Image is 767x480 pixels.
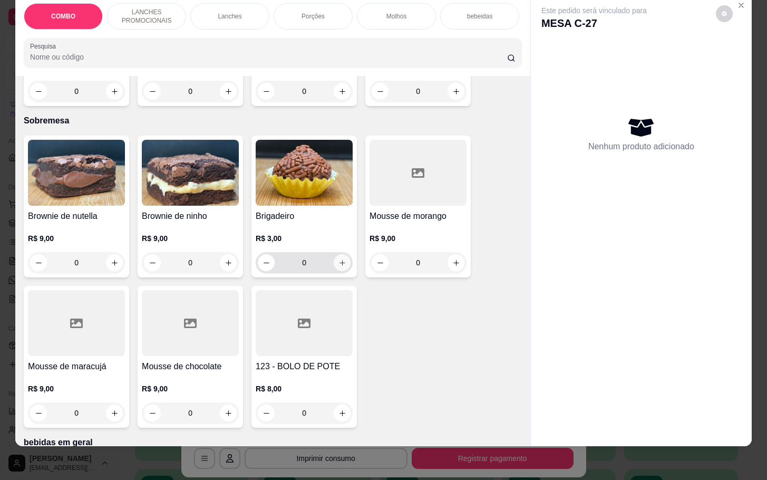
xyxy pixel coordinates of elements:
p: LANCHES PROMOCIONAIS [116,8,177,25]
p: Porções [302,12,325,21]
p: R$ 9,00 [142,383,239,394]
button: increase-product-quantity [448,254,464,271]
p: R$ 9,00 [142,233,239,244]
button: decrease-product-quantity [258,254,275,271]
input: Pesquisa [30,52,507,62]
h4: Brownie de ninho [142,210,239,223]
button: decrease-product-quantity [716,5,733,22]
p: R$ 9,00 [28,233,125,244]
p: Este pedido será vinculado para [541,5,647,16]
p: Nenhum produto adicionado [588,140,694,153]
img: product-image [256,140,353,206]
button: decrease-product-quantity [372,83,389,100]
p: R$ 9,00 [370,233,467,244]
button: increase-product-quantity [448,83,464,100]
p: Lanches [218,12,241,21]
button: increase-product-quantity [220,405,237,421]
button: increase-product-quantity [334,254,351,271]
h4: 123 - BOLO DE POTE [256,360,353,373]
img: product-image [28,140,125,206]
label: Pesquisa [30,42,60,51]
p: COMBO [51,12,75,21]
button: increase-product-quantity [220,254,237,271]
h4: Mousse de morango [370,210,467,223]
img: product-image [142,140,239,206]
p: R$ 9,00 [28,383,125,394]
button: increase-product-quantity [106,405,123,421]
p: MESA C-27 [541,16,647,31]
button: decrease-product-quantity [30,254,47,271]
h4: Mousse de chocolate [142,360,239,373]
p: bebidas em geral [24,436,522,449]
h4: Brigadeiro [256,210,353,223]
button: decrease-product-quantity [144,405,161,421]
p: bebeidas [467,12,493,21]
button: decrease-product-quantity [372,254,389,271]
p: R$ 3,00 [256,233,353,244]
button: increase-product-quantity [106,254,123,271]
p: Sobremesa [24,114,522,127]
h4: Brownie de nutella [28,210,125,223]
button: decrease-product-quantity [144,254,161,271]
h4: Mousse de maracujá [28,360,125,373]
p: R$ 8,00 [256,383,353,394]
button: decrease-product-quantity [30,405,47,421]
p: Molhos [386,12,407,21]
